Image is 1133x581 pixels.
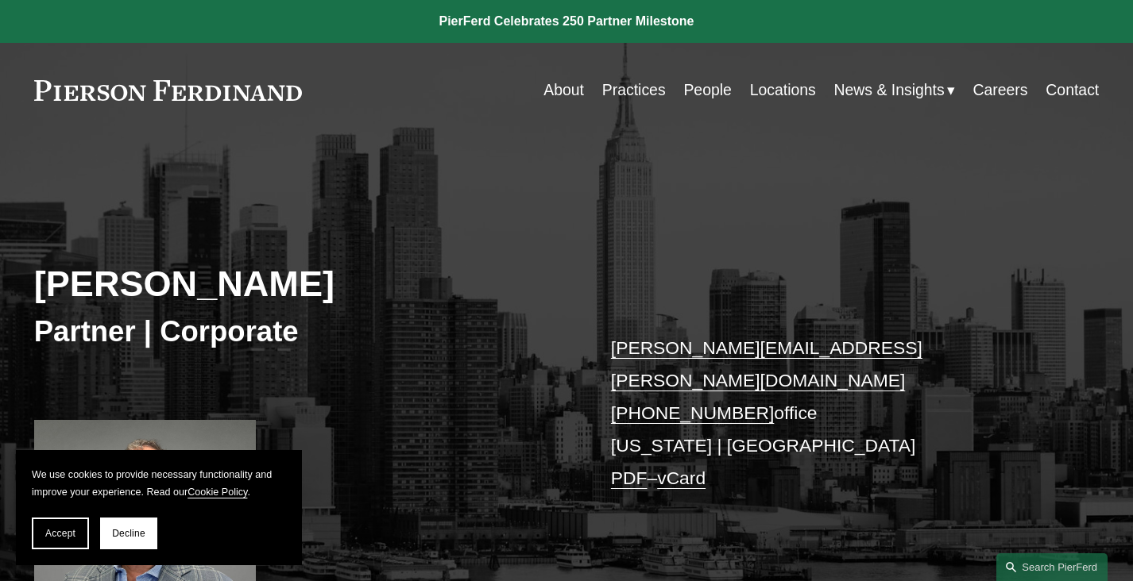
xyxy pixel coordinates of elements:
h2: [PERSON_NAME] [34,263,566,306]
p: office [US_STATE] | [GEOGRAPHIC_DATA] – [611,332,1055,495]
a: Careers [973,75,1028,106]
span: Accept [45,528,75,539]
a: [PHONE_NUMBER] [611,402,775,423]
a: About [543,75,584,106]
section: Cookie banner [16,450,302,565]
span: News & Insights [834,76,945,104]
a: Search this site [996,553,1108,581]
a: folder dropdown [834,75,955,106]
a: Practices [602,75,666,106]
p: We use cookies to provide necessary functionality and improve your experience. Read our . [32,466,286,502]
a: People [683,75,731,106]
a: Locations [750,75,816,106]
h3: Partner | Corporate [34,314,566,349]
a: Contact [1046,75,1099,106]
a: vCard [657,467,706,488]
button: Decline [100,518,157,549]
a: [PERSON_NAME][EMAIL_ADDRESS][PERSON_NAME][DOMAIN_NAME] [611,337,922,391]
a: Cookie Policy [188,487,247,498]
button: Accept [32,518,89,549]
span: Decline [112,528,145,539]
a: PDF [611,467,648,488]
